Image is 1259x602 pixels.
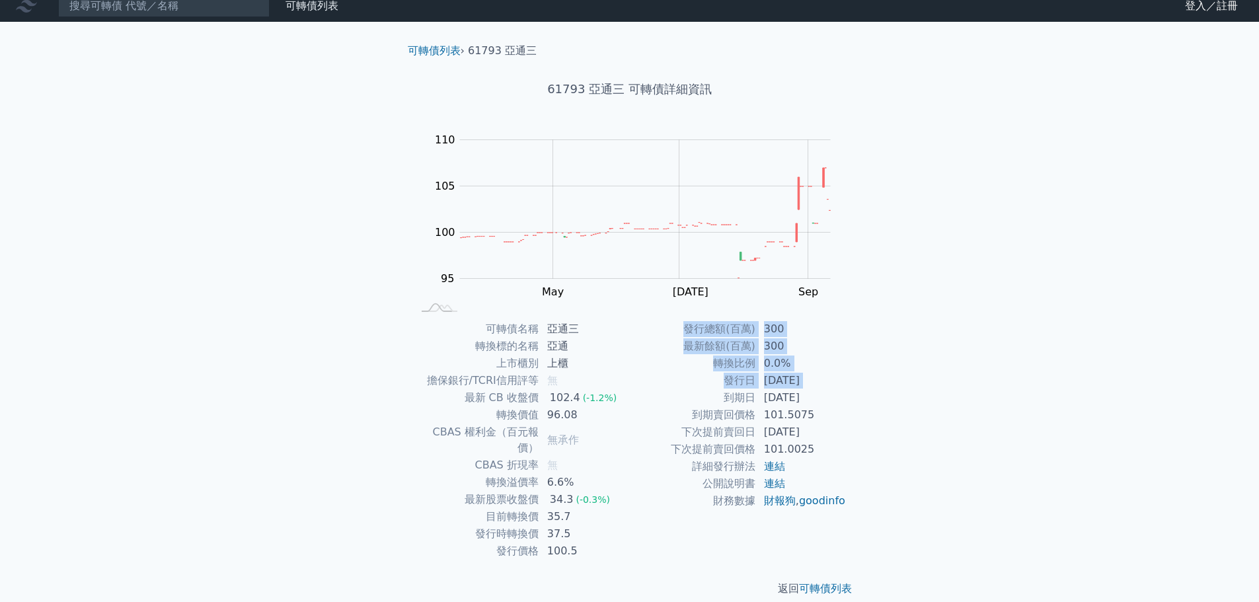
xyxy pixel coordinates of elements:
span: (-1.2%) [583,393,617,403]
td: 發行總額(百萬) [630,320,756,338]
td: 35.7 [539,508,630,525]
td: [DATE] [756,372,847,389]
g: Chart [428,133,851,298]
td: 最新股票收盤價 [413,491,539,508]
td: 上櫃 [539,355,630,372]
td: 詳細發行辦法 [630,458,756,475]
tspan: [DATE] [673,285,708,298]
tspan: 105 [435,180,455,192]
td: 擔保銀行/TCRI信用評等 [413,372,539,389]
td: 最新 CB 收盤價 [413,389,539,406]
a: 可轉債列表 [408,44,461,57]
li: › [408,43,465,59]
td: 轉換比例 [630,355,756,372]
td: 到期賣回價格 [630,406,756,424]
td: CBAS 權利金（百元報價） [413,424,539,457]
a: 連結 [764,477,785,490]
td: 轉換標的名稱 [413,338,539,355]
tspan: 110 [435,133,455,146]
td: 100.5 [539,543,630,560]
td: , [756,492,847,509]
td: 發行價格 [413,543,539,560]
td: 財務數據 [630,492,756,509]
td: 到期日 [630,389,756,406]
span: (-0.3%) [576,494,610,505]
span: 無承作 [547,433,579,446]
td: 上市櫃別 [413,355,539,372]
span: 無 [547,459,558,471]
td: 亞通 [539,338,630,355]
tspan: 100 [435,226,455,239]
td: 目前轉換價 [413,508,539,525]
td: 發行日 [630,372,756,389]
td: 300 [756,320,847,338]
a: 可轉債列表 [799,582,852,595]
td: 可轉債名稱 [413,320,539,338]
a: 連結 [764,460,785,472]
td: 101.0025 [756,441,847,458]
tspan: May [542,285,564,298]
td: 6.6% [539,474,630,491]
td: 101.5075 [756,406,847,424]
td: 300 [756,338,847,355]
a: goodinfo [799,494,845,507]
span: 無 [547,374,558,387]
td: 37.5 [539,525,630,543]
p: 返回 [397,581,862,597]
td: 最新餘額(百萬) [630,338,756,355]
a: 財報狗 [764,494,796,507]
td: 發行時轉換價 [413,525,539,543]
td: 下次提前賣回日 [630,424,756,441]
li: 61793 亞通三 [468,43,537,59]
div: 102.4 [547,390,583,406]
td: CBAS 折現率 [413,457,539,474]
tspan: Sep [798,285,818,298]
div: 34.3 [547,492,576,508]
td: 下次提前賣回價格 [630,441,756,458]
td: [DATE] [756,424,847,441]
td: [DATE] [756,389,847,406]
td: 96.08 [539,406,630,424]
td: 0.0% [756,355,847,372]
td: 亞通三 [539,320,630,338]
td: 公開說明書 [630,475,756,492]
tspan: 95 [441,272,454,285]
td: 轉換溢價率 [413,474,539,491]
td: 轉換價值 [413,406,539,424]
h1: 61793 亞通三 可轉債詳細資訊 [397,80,862,98]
